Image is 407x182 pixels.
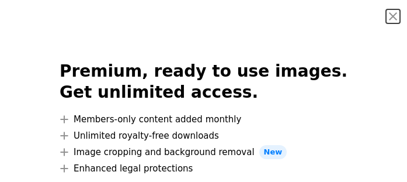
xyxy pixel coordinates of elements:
li: Enhanced legal protections [60,162,347,176]
li: Unlimited royalty-free downloads [60,129,347,143]
li: Members-only content added monthly [60,112,347,126]
li: Image cropping and background removal [60,145,347,159]
span: New [259,145,287,159]
h2: Premium, ready to use images. Get unlimited access. [60,61,347,103]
